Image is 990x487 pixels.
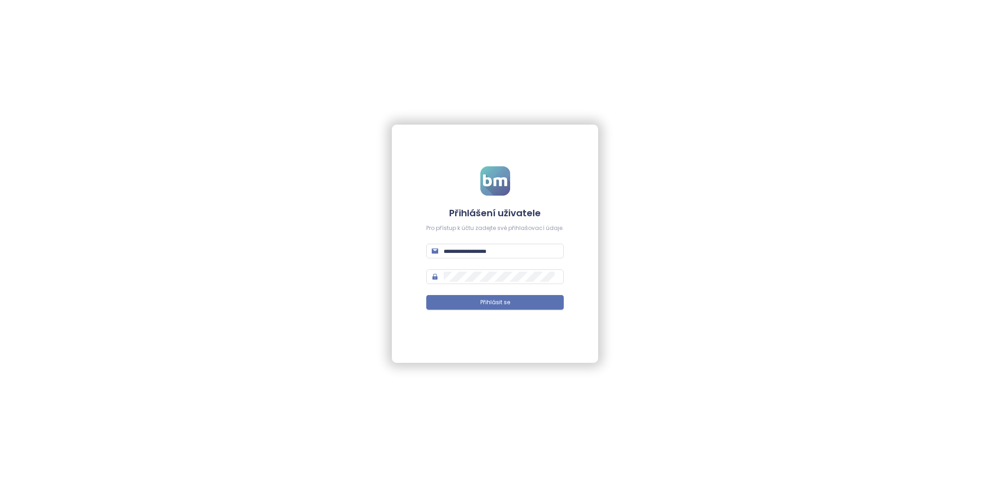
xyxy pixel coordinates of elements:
[432,274,438,280] span: lock
[480,166,510,196] img: logo
[426,207,564,219] h4: Přihlášení uživatele
[432,248,438,254] span: mail
[480,298,510,307] span: Přihlásit se
[426,224,564,233] div: Pro přístup k účtu zadejte své přihlašovací údaje.
[426,295,564,310] button: Přihlásit se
